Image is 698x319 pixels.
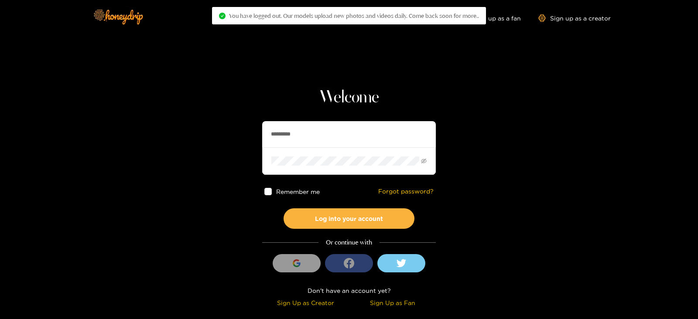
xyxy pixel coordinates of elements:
h1: Welcome [262,87,436,108]
span: eye-invisible [421,158,427,164]
div: Sign Up as Creator [264,298,347,308]
a: Sign up as a fan [461,14,521,22]
span: check-circle [219,13,226,19]
div: Or continue with [262,238,436,248]
span: Remember me [276,188,320,195]
button: Log into your account [284,208,414,229]
a: Sign up as a creator [538,14,611,22]
div: Sign Up as Fan [351,298,434,308]
div: Don't have an account yet? [262,285,436,295]
span: You have logged out. Our models upload new photos and videos daily. Come back soon for more.. [229,12,479,19]
a: Forgot password? [378,188,434,195]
